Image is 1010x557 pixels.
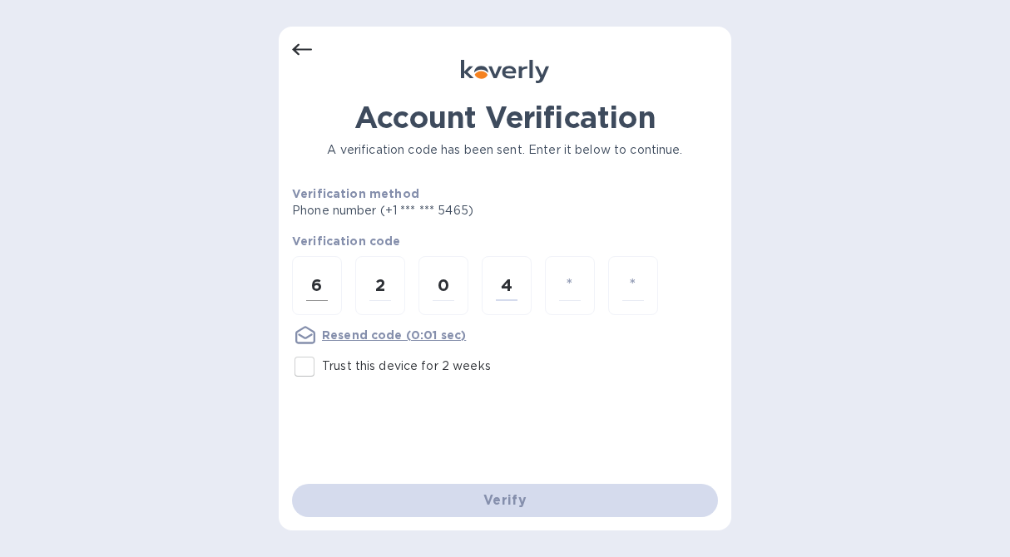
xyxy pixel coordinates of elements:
[292,233,718,249] p: Verification code
[322,328,466,342] u: Resend code (0:01 sec)
[292,187,419,200] b: Verification method
[292,202,601,219] p: Phone number (+1 *** *** 5465)
[322,357,491,375] p: Trust this device for 2 weeks
[292,100,718,135] h1: Account Verification
[292,141,718,159] p: A verification code has been sent. Enter it below to continue.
